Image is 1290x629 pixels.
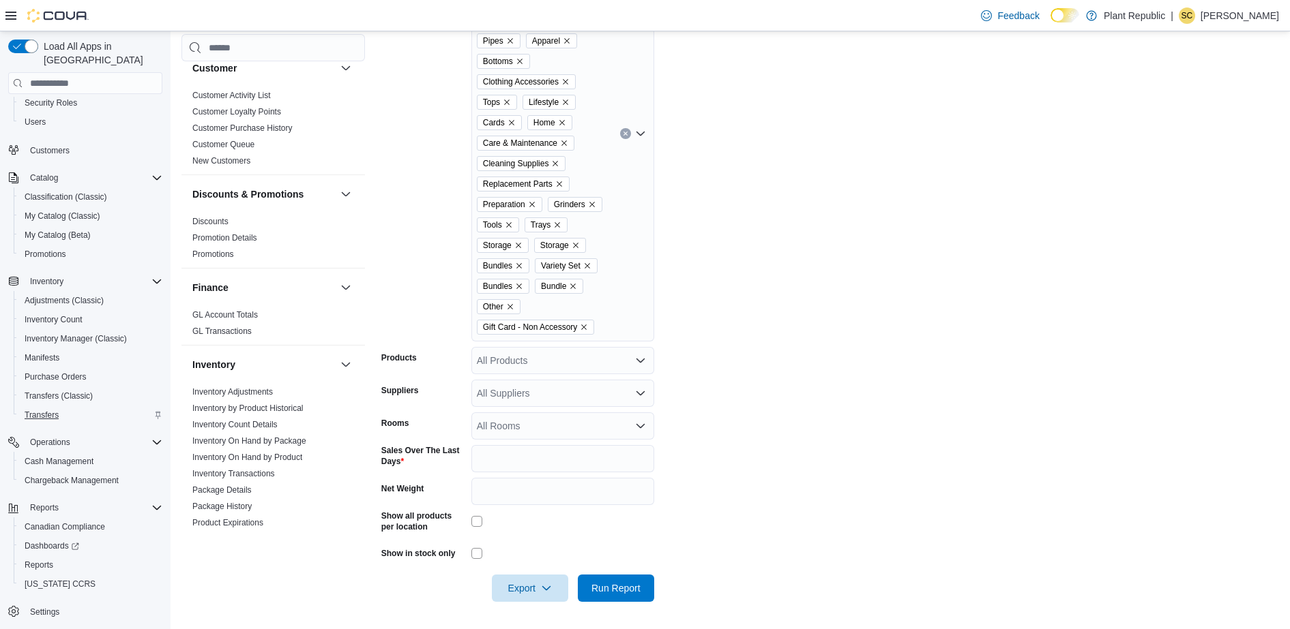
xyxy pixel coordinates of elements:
span: Load All Apps in [GEOGRAPHIC_DATA] [38,40,162,67]
span: Bottoms [477,54,530,69]
button: Remove Bottoms from selection in this group [516,57,524,65]
span: Trays [531,218,551,232]
button: Remove Replacement Parts from selection in this group [555,180,563,188]
a: Transfers [19,407,64,423]
span: Reports [25,559,53,570]
button: Remove Storage from selection in this group [514,241,523,249]
button: Remove Gift Card - Non Accessory from selection in this group [580,323,588,331]
a: Inventory Transactions [192,469,275,478]
button: Chargeback Management [14,471,168,490]
a: Customer Purchase History [192,123,293,133]
span: Other [477,299,521,314]
button: Remove Home from selection in this group [558,119,566,127]
span: Discounts [192,216,229,227]
button: Settings [3,602,168,622]
button: Operations [25,434,76,450]
a: Dashboards [14,536,168,555]
button: Finance [192,281,335,294]
span: Replacement Parts [483,177,553,191]
span: Dashboards [19,538,162,554]
span: Tops [483,95,500,109]
span: Grinders [548,197,602,212]
a: [US_STATE] CCRS [19,576,101,592]
span: Lifestyle [529,95,559,109]
button: Remove Tools from selection in this group [505,221,513,229]
button: Cash Management [14,452,168,471]
label: Suppliers [381,385,419,396]
span: Inventory Count [19,311,162,328]
button: Open list of options [635,128,646,139]
span: Inventory [25,273,162,290]
span: Bundles [483,279,512,293]
a: Cash Management [19,453,99,470]
div: Discounts & Promotions [181,213,365,268]
span: Cash Management [19,453,162,470]
button: Remove Bundle from selection in this group [569,282,577,290]
label: Show in stock only [381,548,456,559]
span: My Catalog (Classic) [25,211,100,221]
span: Settings [30,607,59,617]
span: Inventory Manager (Classic) [25,333,127,344]
span: Customer Activity List [192,90,271,101]
span: Home [527,115,572,130]
span: My Catalog (Beta) [19,227,162,243]
span: Canadian Compliance [25,521,105,532]
span: Bundles [483,259,512,273]
span: Clothing Accessories [477,74,576,89]
button: Inventory [192,358,335,371]
span: Preparation [477,197,542,212]
a: Customer Loyalty Points [192,107,281,117]
button: Open list of options [635,355,646,366]
button: Manifests [14,348,168,367]
span: Inventory On Hand by Product [192,452,302,463]
button: Finance [338,279,354,296]
label: Sales Over The Last Days [381,445,466,467]
button: Remove Care & Maintenance from selection in this group [560,139,568,147]
a: My Catalog (Classic) [19,208,106,224]
span: Variety Set [535,258,598,273]
span: Feedback [997,9,1039,22]
a: My Catalog (Beta) [19,227,96,243]
span: Trays [525,217,568,232]
button: Remove Grinders from selection in this group [588,200,596,209]
h3: Finance [192,281,229,294]
input: Dark Mode [1051,8,1079,22]
span: Inventory Count [25,314,83,325]
span: Manifests [25,352,59,363]
button: Remove Trays from selection in this group [553,221,561,229]
span: Inventory Manager (Classic) [19,331,162,347]
span: Inventory Count Details [192,419,278,430]
span: Storage [540,239,569,252]
span: Other [483,300,503,313]
span: My Catalog (Beta) [25,230,91,241]
span: Storage [534,238,586,253]
span: Care & Maintenance [483,136,557,150]
button: Customer [192,61,335,75]
a: Promotion Details [192,233,257,243]
a: Package Details [192,485,252,495]
span: Chargeback Management [25,475,119,486]
span: Gift Card - Non Accessory [483,320,578,334]
button: Remove Clothing Accessories from selection in this group [561,78,570,86]
a: Inventory Adjustments [192,387,273,397]
button: Inventory Manager (Classic) [14,329,168,348]
span: Inventory Adjustments [192,386,273,397]
span: Bottoms [483,55,513,68]
h3: Discounts & Promotions [192,187,304,201]
h3: Customer [192,61,237,75]
span: Transfers (Classic) [19,388,162,404]
a: Customer Queue [192,140,254,149]
span: Apparel [526,33,577,48]
button: Canadian Compliance [14,517,168,536]
label: Rooms [381,418,409,429]
a: Inventory On Hand by Package [192,436,306,446]
a: Transfers (Classic) [19,388,98,404]
label: Net Weight [381,483,424,494]
span: Classification (Classic) [19,189,162,205]
span: Package Details [192,485,252,495]
p: [PERSON_NAME] [1201,7,1279,24]
a: Canadian Compliance [19,519,111,535]
button: Discounts & Promotions [338,186,354,202]
a: Feedback [976,2,1044,29]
